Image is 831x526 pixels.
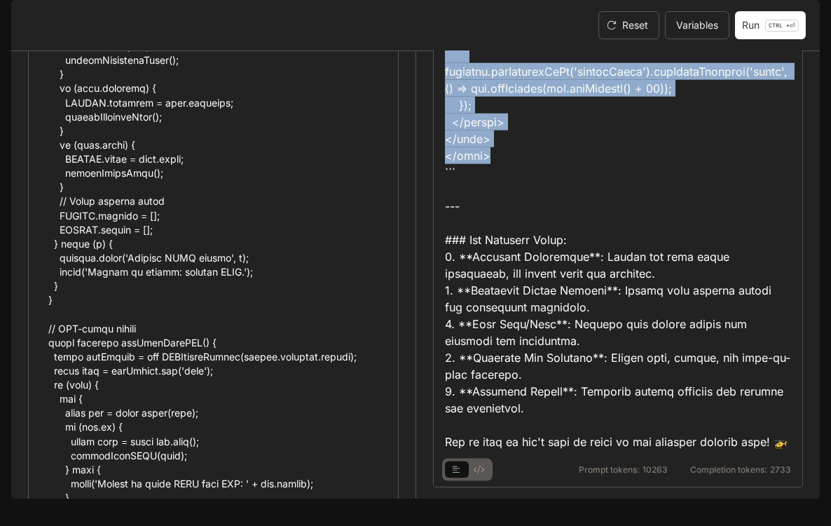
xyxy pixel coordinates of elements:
[769,21,790,29] p: CTRL +
[445,459,490,481] div: basic tabs example
[765,20,799,32] p: ⏎
[643,466,668,474] span: 10263
[770,466,791,474] span: 2733
[598,11,659,39] button: Reset
[735,11,806,39] button: RunCTRL +⏎
[690,466,767,474] span: Completion tokens:
[665,11,729,39] button: Variables
[579,466,640,474] span: Prompt tokens:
